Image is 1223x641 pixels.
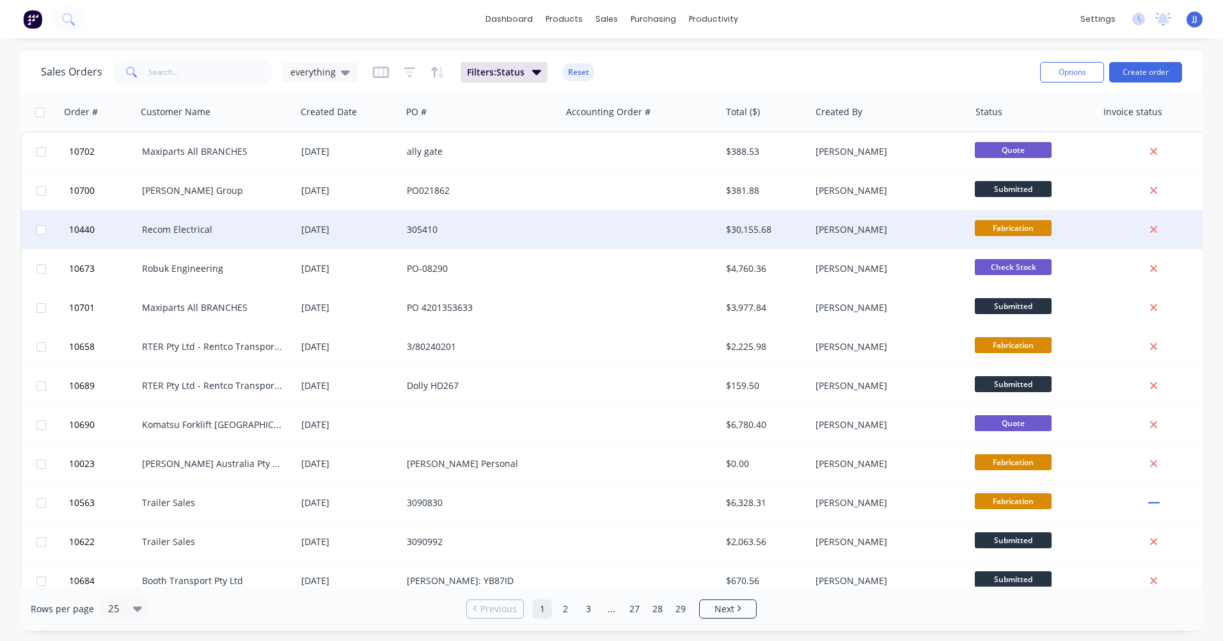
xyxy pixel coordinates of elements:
[142,379,284,392] div: RTER Pty Ltd - Rentco Transport Equipment Rentals
[975,571,1052,587] span: Submitted
[64,106,98,118] div: Order #
[69,223,95,236] span: 10440
[1109,62,1182,83] button: Create order
[301,106,357,118] div: Created Date
[69,301,95,314] span: 10701
[142,496,284,509] div: Trailer Sales
[69,340,95,353] span: 10658
[602,599,621,619] a: Jump forward
[301,145,397,158] div: [DATE]
[301,340,397,353] div: [DATE]
[142,223,284,236] div: Recom Electrical
[726,418,801,431] div: $6,780.40
[301,301,397,314] div: [DATE]
[975,181,1052,197] span: Submitted
[65,523,142,561] button: 10622
[407,262,549,275] div: PO-08290
[148,59,273,85] input: Search...
[975,532,1052,548] span: Submitted
[407,379,549,392] div: Dolly HD267
[726,496,801,509] div: $6,328.31
[65,249,142,288] button: 10673
[406,106,427,118] div: PO #
[142,301,284,314] div: Maxiparts All BRANCHES
[816,340,958,353] div: [PERSON_NAME]
[816,457,958,470] div: [PERSON_NAME]
[461,599,762,619] ul: Pagination
[579,599,598,619] a: Page 3
[69,184,95,197] span: 10700
[816,418,958,431] div: [PERSON_NAME]
[816,145,958,158] div: [PERSON_NAME]
[533,599,552,619] a: Page 1 is your current page
[31,603,94,615] span: Rows per page
[816,262,958,275] div: [PERSON_NAME]
[726,535,801,548] div: $2,063.56
[301,223,397,236] div: [DATE]
[726,262,801,275] div: $4,760.36
[407,301,549,314] div: PO 4201353633
[975,415,1052,431] span: Quote
[975,106,1002,118] div: Status
[975,337,1052,353] span: Fabrication
[407,574,549,587] div: [PERSON_NAME]: YB87ID
[301,379,397,392] div: [DATE]
[407,223,549,236] div: 305410
[65,484,142,522] button: 10563
[1074,10,1122,29] div: settings
[816,379,958,392] div: [PERSON_NAME]
[467,66,525,79] span: Filters: Status
[65,445,142,483] button: 10023
[816,574,958,587] div: [PERSON_NAME]
[142,184,284,197] div: [PERSON_NAME] Group
[726,379,801,392] div: $159.50
[726,184,801,197] div: $381.88
[65,210,142,249] button: 10440
[69,535,95,548] span: 10622
[1192,13,1197,25] span: JJ
[407,457,549,470] div: [PERSON_NAME] Personal
[589,10,624,29] div: sales
[142,145,284,158] div: Maxiparts All BRANCHES
[69,262,95,275] span: 10673
[726,145,801,158] div: $388.53
[23,10,42,29] img: Factory
[683,10,745,29] div: productivity
[142,418,284,431] div: Komatsu Forklift [GEOGRAPHIC_DATA]
[816,301,958,314] div: [PERSON_NAME]
[726,223,801,236] div: $30,155.68
[69,418,95,431] span: 10690
[41,66,102,78] h1: Sales Orders
[142,457,284,470] div: [PERSON_NAME] Australia Pty Ltd
[142,535,284,548] div: Trailer Sales
[975,493,1052,509] span: Fabrication
[726,574,801,587] div: $670.56
[726,106,760,118] div: Total ($)
[726,457,801,470] div: $0.00
[480,603,517,615] span: Previous
[301,496,397,509] div: [DATE]
[1103,106,1162,118] div: Invoice status
[407,340,549,353] div: 3/80240201
[539,10,589,29] div: products
[65,171,142,210] button: 10700
[975,220,1052,236] span: Fabrication
[816,223,958,236] div: [PERSON_NAME]
[566,106,651,118] div: Accounting Order #
[301,574,397,587] div: [DATE]
[671,599,690,619] a: Page 29
[65,562,142,600] button: 10684
[975,454,1052,470] span: Fabrication
[407,535,549,548] div: 3090992
[726,301,801,314] div: $3,977.84
[816,184,958,197] div: [PERSON_NAME]
[290,65,336,79] span: everything
[714,603,734,615] span: Next
[301,262,397,275] div: [DATE]
[407,184,549,197] div: PO021862
[975,259,1052,275] span: Check Stock
[556,599,575,619] a: Page 2
[975,376,1052,392] span: Submitted
[816,535,958,548] div: [PERSON_NAME]
[65,328,142,366] button: 10658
